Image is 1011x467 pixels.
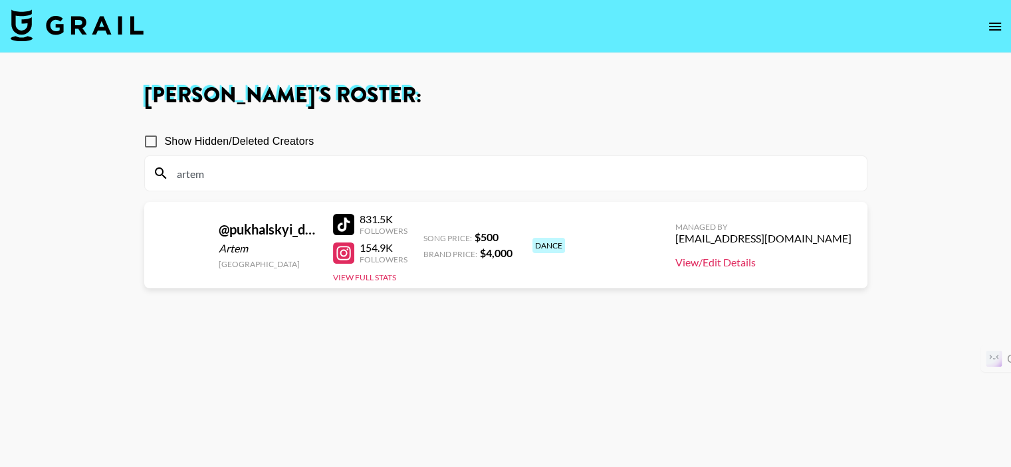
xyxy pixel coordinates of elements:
strong: $ 4,000 [480,246,512,259]
button: View Full Stats [333,272,396,282]
img: Grail Talent [11,9,144,41]
div: 154.9K [360,241,407,254]
div: Managed By [675,222,851,232]
div: @ pukhalskyi_dance [219,221,317,238]
div: Artem [219,242,317,255]
div: 831.5K [360,213,407,226]
div: dance [532,238,565,253]
button: open drawer [982,13,1008,40]
div: [GEOGRAPHIC_DATA] [219,259,317,269]
span: Show Hidden/Deleted Creators [165,134,314,149]
span: Song Price: [423,233,472,243]
div: Followers [360,226,407,236]
span: Brand Price: [423,249,477,259]
div: Followers [360,254,407,264]
strong: $ 500 [475,231,499,243]
div: [EMAIL_ADDRESS][DOMAIN_NAME] [675,232,851,245]
a: View/Edit Details [675,256,851,269]
input: Search by User Name [169,163,859,184]
h1: [PERSON_NAME] 's Roster: [144,85,867,106]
